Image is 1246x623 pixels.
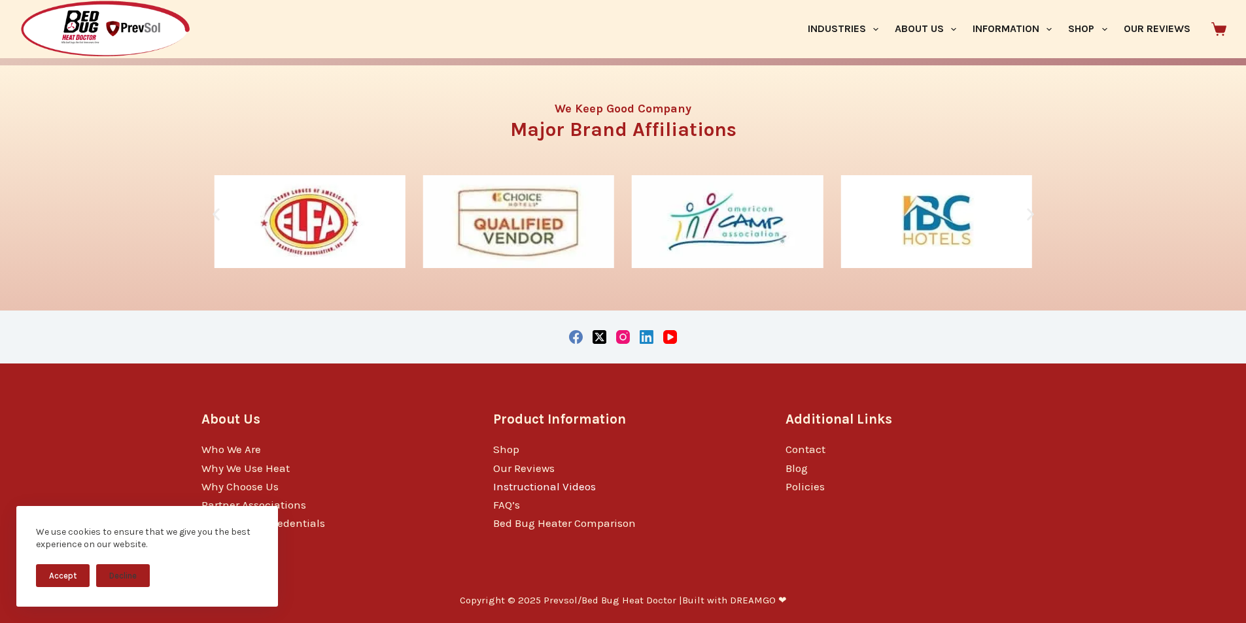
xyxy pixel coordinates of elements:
a: Our Reviews [493,462,555,475]
button: Accept [36,564,90,587]
a: Blog [786,462,808,475]
a: Who We Are [201,443,261,456]
h3: Product Information [493,409,753,429]
p: Copyright © 2025 Prevsol/Bed Bug Heat Doctor | [460,594,787,607]
a: FAQ’s [493,498,520,511]
div: 8 / 10 [625,169,829,280]
h4: We Keep Good Company [215,103,1032,114]
a: Partner Associations [201,498,306,511]
div: 6 / 10 [208,169,412,280]
h3: Major Brand Affiliations [215,120,1032,139]
a: YouTube [663,330,677,344]
div: 7 / 10 [417,169,621,280]
h3: About Us [201,409,461,429]
div: Next slide [1022,207,1039,223]
a: Contact [786,443,825,456]
a: Bed Bug Heater Comparison [493,516,636,530]
div: We use cookies to ensure that we give you the best experience on our website. [36,526,258,551]
a: Why Choose Us [201,480,279,493]
div: 9 / 10 [834,169,1038,280]
a: Shop [493,443,519,456]
a: Instructional Videos [493,480,596,493]
a: Facebook [569,330,583,344]
a: Why We Use Heat [201,462,290,475]
button: Decline [96,564,150,587]
div: Previous slide [208,207,224,223]
a: LinkedIn [640,330,653,344]
a: Built with DREAMGO ❤ [682,594,787,606]
h3: Additional Links [786,409,1045,429]
a: Policies [786,480,825,493]
a: Instagram [616,330,630,344]
a: X (Twitter) [593,330,606,344]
